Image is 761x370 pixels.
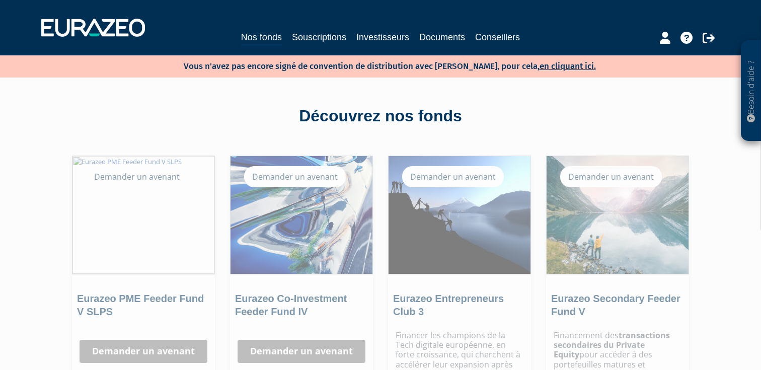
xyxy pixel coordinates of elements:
[356,30,409,44] a: Investisseurs
[540,61,596,71] a: en cliquant ici.
[292,30,346,44] a: Souscriptions
[72,156,214,274] img: Eurazeo PME Feeder Fund V SLPS
[241,30,282,46] a: Nos fonds
[231,156,372,274] img: Eurazeo Co-Investment Feeder Fund IV
[402,166,504,187] div: Demander un avenant
[238,340,365,363] a: Demander un avenant
[554,330,670,360] strong: transactions secondaires du Private Equity
[80,340,207,363] a: Demander un avenant
[419,30,465,44] a: Documents
[244,166,346,187] div: Demander un avenant
[41,19,145,37] img: 1732889491-logotype_eurazeo_blanc_rvb.png
[389,156,530,274] img: Eurazeo Entrepreneurs Club 3
[745,46,757,136] p: Besoin d'aide ?
[235,293,347,317] a: Eurazeo Co-Investment Feeder Fund IV
[86,166,188,187] div: Demander un avenant
[77,293,204,317] a: Eurazeo PME Feeder Fund V SLPS
[94,105,667,128] div: Découvrez nos fonds
[475,30,520,44] a: Conseillers
[560,166,662,187] div: Demander un avenant
[393,293,504,317] a: Eurazeo Entrepreneurs Club 3
[547,156,689,274] img: Eurazeo Secondary Feeder Fund V
[155,58,596,72] p: Vous n'avez pas encore signé de convention de distribution avec [PERSON_NAME], pour cela,
[551,293,680,317] a: Eurazeo Secondary Feeder Fund V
